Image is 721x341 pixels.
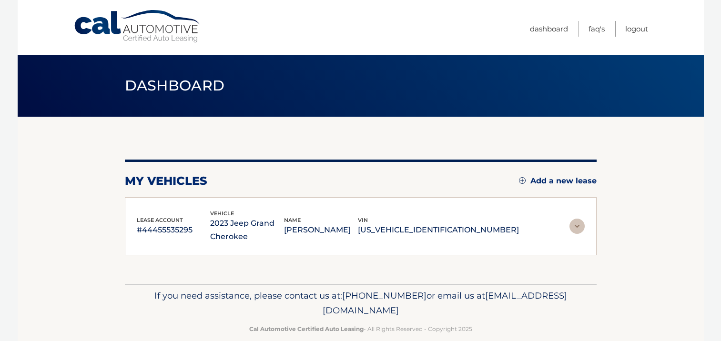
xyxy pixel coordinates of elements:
img: accordion-rest.svg [569,219,585,234]
p: 2023 Jeep Grand Cherokee [210,217,284,243]
a: Logout [625,21,648,37]
span: lease account [137,217,183,223]
span: name [284,217,301,223]
span: [PHONE_NUMBER] [342,290,427,301]
p: [US_VEHICLE_IDENTIFICATION_NUMBER] [358,223,519,237]
span: Dashboard [125,77,225,94]
h2: my vehicles [125,174,207,188]
strong: Cal Automotive Certified Auto Leasing [249,325,364,332]
a: FAQ's [589,21,605,37]
img: add.svg [519,177,526,184]
span: vehicle [210,210,234,217]
span: vin [358,217,368,223]
p: #44455535295 [137,223,211,237]
a: Cal Automotive [73,10,202,43]
p: If you need assistance, please contact us at: or email us at [131,288,590,319]
a: Add a new lease [519,176,597,186]
a: Dashboard [530,21,568,37]
p: [PERSON_NAME] [284,223,358,237]
p: - All Rights Reserved - Copyright 2025 [131,324,590,334]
